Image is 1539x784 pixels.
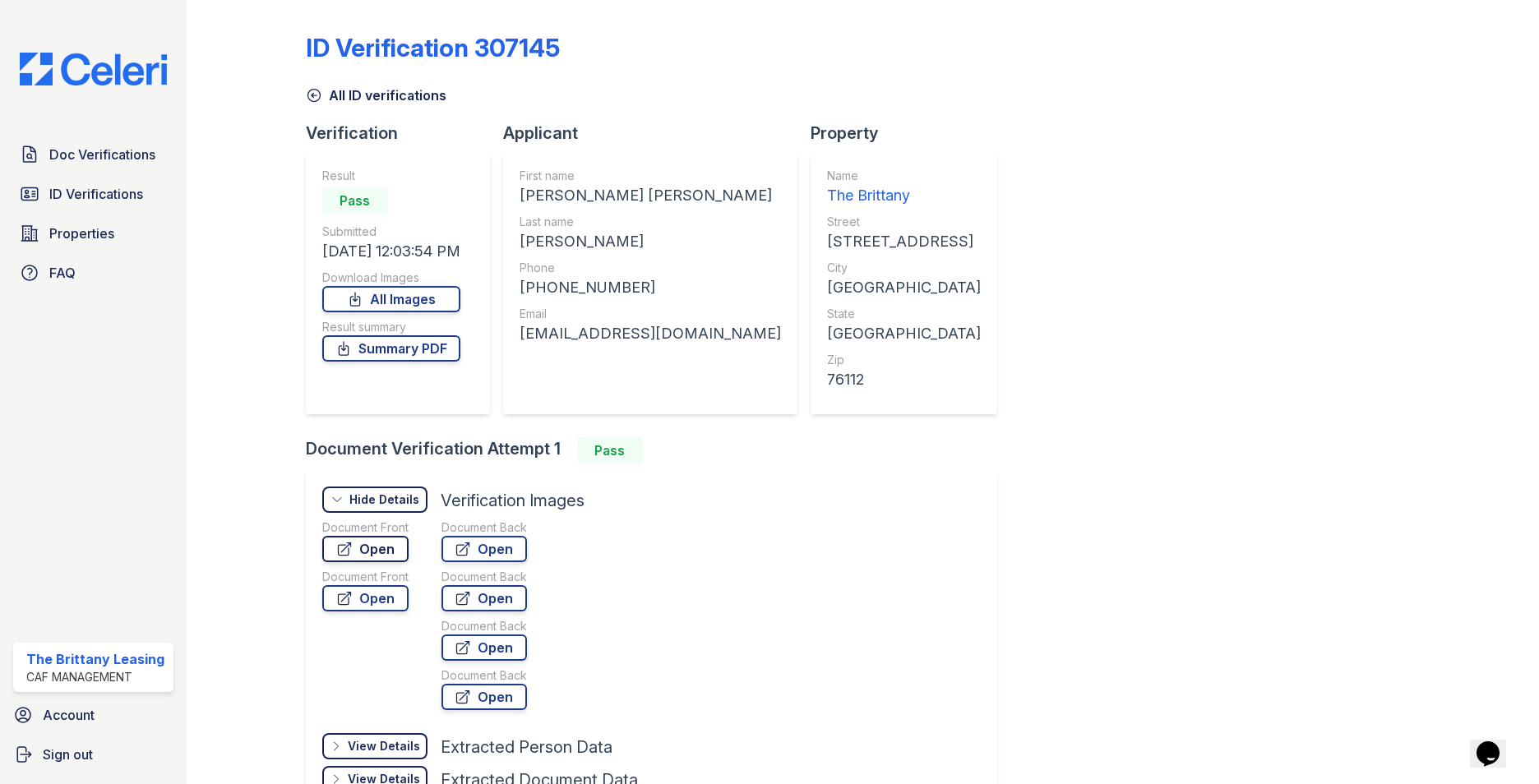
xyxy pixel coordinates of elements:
div: View Details [348,738,420,754]
span: Properties [49,224,114,243]
div: Result summary [322,319,460,335]
div: 76112 [827,368,981,391]
div: [GEOGRAPHIC_DATA] [827,276,981,299]
div: Pass [322,187,388,214]
div: First name [520,168,781,184]
div: [PERSON_NAME] [PERSON_NAME] [520,184,781,207]
span: ID Verifications [49,184,143,204]
div: Result [322,168,460,184]
div: [STREET_ADDRESS] [827,230,981,253]
div: CAF Management [26,669,164,685]
div: Download Images [322,270,460,286]
div: Extracted Person Data [441,736,612,759]
div: ID Verification 307145 [306,33,560,62]
div: [EMAIL_ADDRESS][DOMAIN_NAME] [520,322,781,345]
div: [PHONE_NUMBER] [520,276,781,299]
div: Hide Details [349,491,419,508]
div: Document Front [322,519,409,536]
div: The Brittany [827,184,981,207]
div: Applicant [503,122,811,145]
a: All ID verifications [306,85,446,105]
div: Street [827,214,981,230]
span: FAQ [49,263,76,283]
a: Open [441,585,527,611]
a: Open [441,684,527,710]
div: Document Back [441,618,527,634]
div: Verification [306,122,503,145]
span: Doc Verifications [49,145,155,164]
div: [GEOGRAPHIC_DATA] [827,322,981,345]
div: Document Back [441,667,527,684]
a: ID Verifications [13,178,173,210]
div: [DATE] 12:03:54 PM [322,240,460,263]
a: Doc Verifications [13,138,173,171]
div: Zip [827,352,981,368]
a: Name The Brittany [827,168,981,207]
a: All Images [322,286,460,312]
div: [PERSON_NAME] [520,230,781,253]
a: Open [322,536,409,562]
a: Account [7,699,180,731]
div: Last name [520,214,781,230]
img: CE_Logo_Blue-a8612792a0a2168367f1c8372b55b34899dd931a85d93a1a3d3e32e68fde9ad4.png [7,53,180,85]
div: Document Front [322,569,409,585]
a: Properties [13,217,173,250]
div: Document Back [441,519,527,536]
div: City [827,260,981,276]
div: Property [811,122,1010,145]
a: Sign out [7,738,180,771]
div: The Brittany Leasing [26,649,164,669]
a: FAQ [13,256,173,289]
a: Open [441,536,527,562]
a: Open [322,585,409,611]
div: Document Verification Attempt 1 [306,437,1010,463]
div: State [827,306,981,322]
span: Sign out [43,745,93,764]
iframe: chat widget [1470,718,1523,768]
div: Document Back [441,569,527,585]
span: Account [43,705,95,725]
a: Summary PDF [322,335,460,362]
div: Phone [520,260,781,276]
div: Name [827,168,981,184]
div: Email [520,306,781,322]
div: Pass [577,437,643,463]
a: Open [441,634,527,661]
div: Verification Images [441,489,585,512]
div: Submitted [322,224,460,240]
